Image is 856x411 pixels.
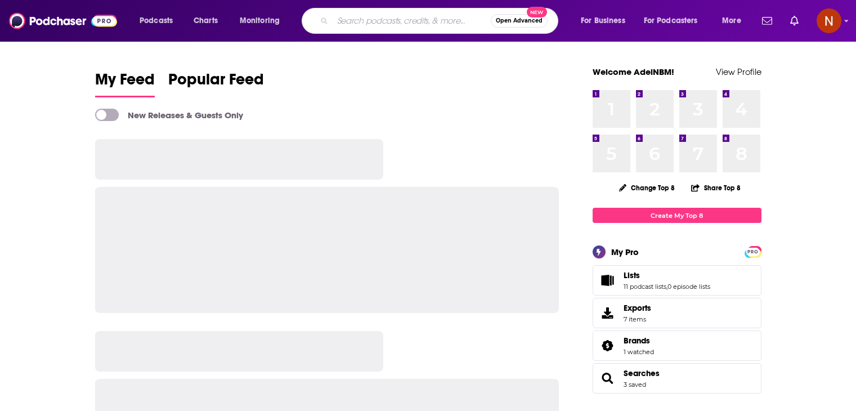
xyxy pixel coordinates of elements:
a: My Feed [95,70,155,97]
span: , [666,283,667,291]
button: open menu [573,12,639,30]
span: Lists [624,270,640,280]
img: User Profile [817,8,841,33]
a: Lists [597,272,619,288]
span: Charts [194,13,218,29]
span: Brands [593,330,761,361]
a: Searches [597,370,619,386]
a: Show notifications dropdown [758,11,777,30]
a: 11 podcast lists [624,283,666,291]
a: Searches [624,368,660,378]
span: PRO [746,248,760,256]
span: Logged in as AdelNBM [817,8,841,33]
span: 7 items [624,315,651,323]
span: Exports [624,303,651,313]
span: New [527,7,547,17]
span: For Podcasters [644,13,698,29]
a: Charts [186,12,225,30]
a: Show notifications dropdown [786,11,803,30]
button: open menu [714,12,755,30]
div: My Pro [611,247,639,257]
span: Exports [597,305,619,321]
button: Share Top 8 [691,177,741,199]
a: Lists [624,270,710,280]
span: My Feed [95,70,155,96]
span: For Business [581,13,625,29]
span: Open Advanced [496,18,543,24]
a: 0 episode lists [667,283,710,291]
span: Monitoring [240,13,280,29]
a: New Releases & Guests Only [95,109,243,121]
a: 3 saved [624,381,646,388]
button: Change Top 8 [612,181,682,195]
button: open menu [132,12,187,30]
span: Podcasts [140,13,173,29]
span: Lists [593,265,761,296]
div: Search podcasts, credits, & more... [312,8,569,34]
button: Show profile menu [817,8,841,33]
a: Brands [624,336,654,346]
span: Popular Feed [168,70,264,96]
button: open menu [232,12,294,30]
span: More [722,13,741,29]
a: Exports [593,298,761,328]
a: View Profile [716,66,761,77]
img: Podchaser - Follow, Share and Rate Podcasts [9,10,117,32]
a: Create My Top 8 [593,208,761,223]
button: open menu [637,12,714,30]
a: Brands [597,338,619,354]
button: Open AdvancedNew [491,14,548,28]
span: Brands [624,336,650,346]
a: 1 watched [624,348,654,356]
a: PRO [746,247,760,256]
a: Popular Feed [168,70,264,97]
input: Search podcasts, credits, & more... [333,12,491,30]
a: Welcome AdelNBM! [593,66,674,77]
span: Searches [593,363,761,394]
